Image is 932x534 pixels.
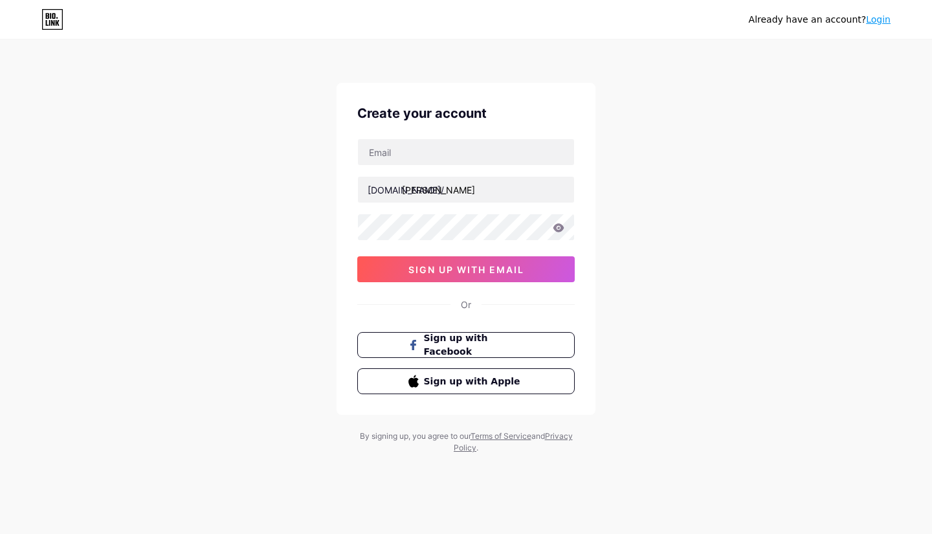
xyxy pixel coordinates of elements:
[358,177,574,203] input: username
[461,298,471,311] div: Or
[357,256,575,282] button: sign up with email
[866,14,891,25] a: Login
[471,431,531,441] a: Terms of Service
[408,264,524,275] span: sign up with email
[368,183,444,197] div: [DOMAIN_NAME]/
[424,331,524,359] span: Sign up with Facebook
[749,13,891,27] div: Already have an account?
[356,430,576,454] div: By signing up, you agree to our and .
[357,104,575,123] div: Create your account
[357,332,575,358] button: Sign up with Facebook
[357,368,575,394] button: Sign up with Apple
[358,139,574,165] input: Email
[424,375,524,388] span: Sign up with Apple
